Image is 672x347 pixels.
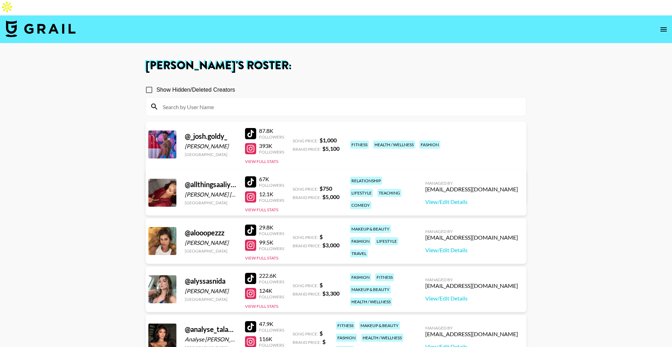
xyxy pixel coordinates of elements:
[185,152,237,157] div: [GEOGRAPHIC_DATA]
[185,228,237,237] div: @ alooopezzz
[373,141,415,149] div: health / wellness
[322,242,339,248] strong: $ 3,000
[350,225,391,233] div: makeup & beauty
[350,237,371,245] div: fashion
[185,239,237,246] div: [PERSON_NAME]
[245,207,278,212] button: View Full Stats
[293,235,318,240] span: Song Price:
[259,191,284,198] div: 12.1K
[320,330,323,337] strong: $
[322,290,339,297] strong: $ 3,300
[419,141,440,149] div: fashion
[259,224,284,231] div: 29.8K
[320,185,332,192] strong: $ 750
[245,304,278,309] button: View Full Stats
[259,279,284,284] div: Followers
[425,277,518,282] div: Managed By
[185,191,237,198] div: [PERSON_NAME] [PERSON_NAME]
[185,132,237,141] div: @ _josh.goldy_
[159,101,522,112] input: Search by User Name
[377,189,401,197] div: teaching
[259,183,284,188] div: Followers
[245,159,278,164] button: View Full Stats
[375,237,398,245] div: lifestyle
[350,141,369,149] div: fitness
[185,180,237,189] div: @ allthingsaaliyah
[425,247,518,254] a: View/Edit Details
[425,325,518,331] div: Managed By
[293,340,321,345] span: Brand Price:
[293,195,321,200] span: Brand Price:
[259,149,284,155] div: Followers
[293,243,321,248] span: Brand Price:
[259,246,284,251] div: Followers
[259,327,284,333] div: Followers
[320,233,323,240] strong: $
[359,321,400,330] div: makeup & beauty
[425,282,518,289] div: [EMAIL_ADDRESS][DOMAIN_NAME]
[185,248,237,254] div: [GEOGRAPHIC_DATA]
[336,321,355,330] div: fitness
[350,273,371,281] div: fashion
[259,127,284,134] div: 87.8K
[293,291,321,297] span: Brand Price:
[156,86,235,94] span: Show Hidden/Deleted Creators
[293,147,321,152] span: Brand Price:
[185,297,237,302] div: [GEOGRAPHIC_DATA]
[425,229,518,234] div: Managed By
[146,60,526,71] h1: [PERSON_NAME] 's Roster:
[259,287,284,294] div: 124K
[350,189,373,197] div: lifestyle
[425,234,518,241] div: [EMAIL_ADDRESS][DOMAIN_NAME]
[259,134,284,140] div: Followers
[259,231,284,236] div: Followers
[361,334,403,342] div: health / wellness
[320,282,323,288] strong: $
[425,180,518,186] div: Managed By
[6,20,76,37] img: Grail Talent
[293,331,318,337] span: Song Price:
[425,198,518,205] a: View/Edit Details
[322,145,339,152] strong: $ 5,100
[259,294,284,299] div: Followers
[185,325,237,334] div: @ analyse_talavera
[375,273,394,281] div: fitness
[185,277,237,285] div: @ alyssasnida
[259,176,284,183] div: 67K
[322,193,339,200] strong: $ 5,000
[293,186,318,192] span: Song Price:
[320,137,337,143] strong: $ 1,000
[185,288,237,295] div: [PERSON_NAME]
[185,143,237,150] div: [PERSON_NAME]
[425,186,518,193] div: [EMAIL_ADDRESS][DOMAIN_NAME]
[322,338,325,345] strong: $
[259,239,284,246] div: 99.5K
[259,335,284,342] div: 116K
[425,331,518,338] div: [EMAIL_ADDRESS][DOMAIN_NAME]
[350,285,391,293] div: makeup & beauty
[350,201,371,209] div: comedy
[293,283,318,288] span: Song Price:
[336,334,357,342] div: fashion
[259,272,284,279] div: 222.6K
[185,200,237,205] div: [GEOGRAPHIC_DATA]
[259,320,284,327] div: 47.9K
[350,177,382,185] div: relationship
[293,138,318,143] span: Song Price:
[259,142,284,149] div: 393K
[350,249,368,257] div: travel
[245,255,278,261] button: View Full Stats
[425,295,518,302] a: View/Edit Details
[259,198,284,203] div: Followers
[185,336,237,343] div: Analyse [PERSON_NAME]
[350,298,392,306] div: health / wellness
[657,22,671,36] button: open drawer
